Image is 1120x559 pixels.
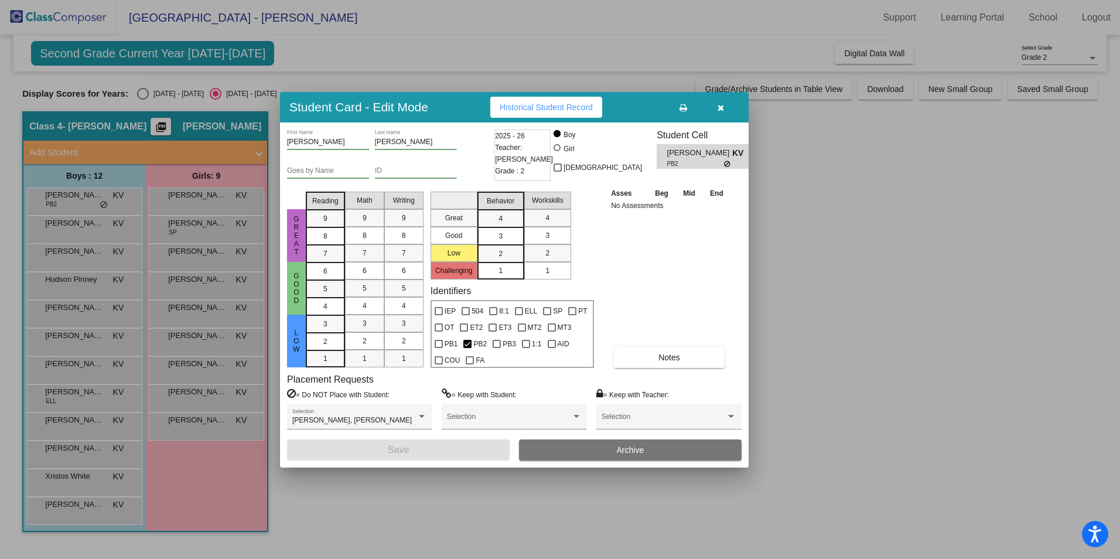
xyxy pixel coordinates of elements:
span: PB2 [473,337,487,351]
span: Writing [393,195,415,206]
span: Grade : 2 [495,165,524,177]
span: 1 [545,265,549,276]
input: goes by name [287,167,369,175]
span: 4 [323,301,327,312]
span: 1 [498,265,503,276]
span: PB3 [503,337,516,351]
span: 9 [402,213,406,223]
span: PB1 [445,337,458,351]
span: 5 [323,284,327,294]
span: ET2 [470,321,483,335]
span: 1 [363,353,367,364]
h3: Student Card - Edit Mode [289,100,428,114]
span: 1:1 [532,337,542,351]
span: 4 [498,213,503,224]
label: Identifiers [431,285,471,296]
button: Save [287,439,510,461]
span: MT2 [528,321,542,335]
span: Math [357,195,373,206]
span: 1 [323,353,327,364]
span: MT3 [558,321,572,335]
span: 3 [363,318,367,329]
span: FA [476,353,484,367]
span: 6 [402,265,406,276]
span: 7 [402,248,406,258]
button: Historical Student Record [490,97,602,118]
label: = Keep with Student: [442,388,517,400]
button: Archive [519,439,742,461]
th: Beg [647,187,675,200]
span: 5 [363,283,367,294]
span: 2 [498,248,503,259]
span: 6 [323,266,327,277]
span: 2 [402,336,406,346]
span: Reading [312,196,339,206]
span: 2 [323,336,327,347]
span: Save [388,445,409,455]
span: IEP [445,304,456,318]
span: 7 [323,248,327,259]
span: SP [553,304,562,318]
label: = Keep with Teacher: [596,388,669,400]
span: 3 [498,231,503,241]
span: 8 [363,230,367,241]
span: Notes [658,353,680,362]
span: Workskills [532,195,564,206]
div: Girl [563,144,575,154]
span: Teacher: [PERSON_NAME] [495,142,553,165]
span: 3 [545,230,549,241]
label: Placement Requests [287,374,374,385]
span: 4 [545,213,549,223]
span: ET3 [498,321,511,335]
label: = Do NOT Place with Student: [287,388,390,400]
span: 3 [402,318,406,329]
button: Notes [614,347,725,368]
span: 8 [323,231,327,241]
th: Mid [676,187,702,200]
span: 7 [363,248,367,258]
span: [PERSON_NAME] [667,147,732,159]
span: Great [291,215,302,256]
span: ELL [525,304,537,318]
span: 2025 - 26 [495,130,525,142]
span: 8 [402,230,406,241]
span: 5 [402,283,406,294]
span: 2 [545,248,549,258]
span: 2 [363,336,367,346]
div: Boy [563,129,576,140]
span: [PERSON_NAME], [PERSON_NAME] [292,416,412,424]
span: Behavior [487,196,514,206]
span: 9 [323,213,327,224]
span: PB2 [667,159,724,168]
span: Archive [617,445,644,455]
span: 4 [363,301,367,311]
span: Low [291,329,302,353]
span: 504 [472,304,483,318]
span: OT [445,321,455,335]
span: 1 [402,353,406,364]
span: COU [445,353,460,367]
h3: Student Cell [657,129,759,141]
th: End [702,187,730,200]
th: Asses [608,187,647,200]
span: Historical Student Record [500,103,593,112]
span: Good [291,272,302,305]
span: AID [558,337,569,351]
span: [DEMOGRAPHIC_DATA] [564,161,642,175]
td: No Assessments [608,200,731,212]
span: 8:1 [499,304,509,318]
span: KV [732,147,749,159]
span: 6 [363,265,367,276]
span: PT [578,304,587,318]
span: 4 [402,301,406,311]
span: 3 [323,319,327,329]
span: 9 [363,213,367,223]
